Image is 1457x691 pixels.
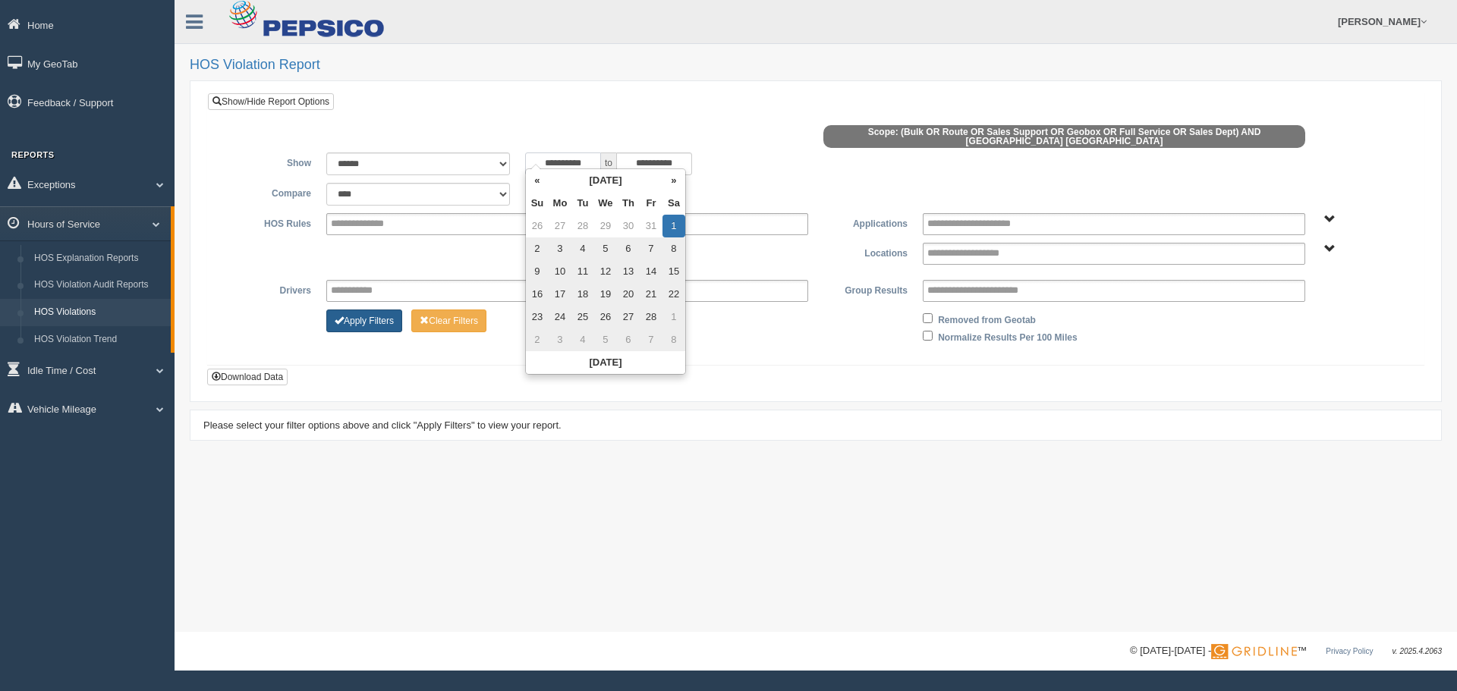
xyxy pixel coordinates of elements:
label: Group Results [816,280,915,298]
td: 13 [617,260,640,283]
td: 8 [662,237,685,260]
th: Fr [640,192,662,215]
td: 19 [594,283,617,306]
img: Gridline [1211,644,1297,659]
td: 5 [594,328,617,351]
label: Compare [219,183,319,201]
td: 5 [594,237,617,260]
td: 20 [617,283,640,306]
span: to [601,152,616,175]
td: 8 [662,328,685,351]
td: 7 [640,237,662,260]
td: 22 [662,283,685,306]
td: 4 [571,328,594,351]
label: Applications [816,213,915,231]
td: 2 [526,237,549,260]
h2: HOS Violation Report [190,58,1442,73]
td: 7 [640,328,662,351]
th: « [526,169,549,192]
td: 1 [662,215,685,237]
td: 25 [571,306,594,328]
td: 31 [640,215,662,237]
th: Tu [571,192,594,215]
span: Scope: (Bulk OR Route OR Sales Support OR Geobox OR Full Service OR Sales Dept) AND [GEOGRAPHIC_D... [823,125,1305,148]
th: » [662,169,685,192]
td: 10 [549,260,571,283]
td: 16 [526,283,549,306]
td: 11 [571,260,594,283]
td: 17 [549,283,571,306]
td: 26 [594,306,617,328]
td: 26 [526,215,549,237]
td: 24 [549,306,571,328]
td: 2 [526,328,549,351]
a: HOS Violations [27,299,171,326]
div: © [DATE]-[DATE] - ™ [1130,643,1442,659]
td: 29 [594,215,617,237]
label: Drivers [219,280,319,298]
td: 18 [571,283,594,306]
label: Show [219,152,319,171]
td: 4 [571,237,594,260]
td: 28 [640,306,662,328]
td: 1 [662,306,685,328]
td: 3 [549,328,571,351]
label: Locations [816,243,915,261]
button: Download Data [207,369,288,385]
button: Change Filter Options [326,309,402,332]
a: HOS Explanation Reports [27,245,171,272]
th: Su [526,192,549,215]
label: HOS Rules [219,213,319,231]
th: [DATE] [526,351,685,374]
th: Mo [549,192,571,215]
td: 28 [571,215,594,237]
td: 12 [594,260,617,283]
td: 6 [617,328,640,351]
td: 9 [526,260,549,283]
a: Privacy Policy [1326,647,1373,655]
th: Th [617,192,640,215]
th: We [594,192,617,215]
td: 3 [549,237,571,260]
td: 15 [662,260,685,283]
th: [DATE] [549,169,662,192]
label: Normalize Results Per 100 Miles [938,327,1077,345]
td: 27 [617,306,640,328]
td: 30 [617,215,640,237]
td: 23 [526,306,549,328]
label: Removed from Geotab [938,309,1036,328]
td: 14 [640,260,662,283]
a: HOS Violation Audit Reports [27,272,171,299]
button: Change Filter Options [411,309,486,332]
span: v. 2025.4.2063 [1392,647,1442,655]
td: 21 [640,283,662,306]
td: 6 [617,237,640,260]
a: Show/Hide Report Options [208,93,334,110]
th: Sa [662,192,685,215]
a: HOS Violation Trend [27,326,171,353]
td: 27 [549,215,571,237]
span: Please select your filter options above and click "Apply Filters" to view your report. [203,419,562,431]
